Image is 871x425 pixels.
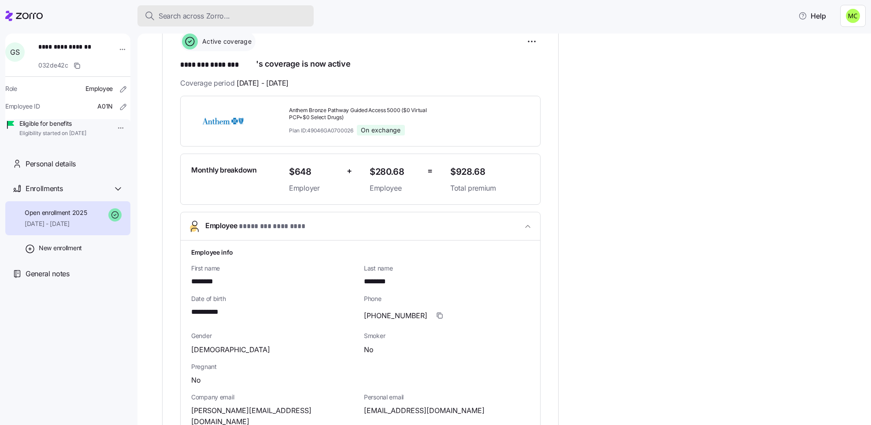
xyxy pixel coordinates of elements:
span: G S [10,49,19,56]
span: Total premium [450,183,530,194]
span: Role [5,84,17,93]
span: Open enrollment 2025 [25,208,87,217]
span: On exchange [361,126,401,134]
button: Search across Zorro... [137,5,314,26]
span: No [364,344,374,355]
span: Active coverage [200,37,252,46]
span: Eligibility started on [DATE] [19,130,86,137]
span: $648 [289,165,340,179]
img: Anthem [191,111,255,131]
span: A01N [97,102,113,111]
img: fb6fbd1e9160ef83da3948286d18e3ea [846,9,860,23]
span: Date of birth [191,294,357,303]
span: Personal details [26,158,76,169]
span: Gender [191,331,357,340]
span: Personal email [364,393,530,402]
span: Employee ID [5,102,40,111]
span: General notes [26,268,70,279]
span: Monthly breakdown [191,165,257,176]
span: No [191,375,201,386]
span: [PHONE_NUMBER] [364,310,427,321]
span: New enrollment [39,244,82,252]
span: $280.68 [370,165,420,179]
span: = [427,165,433,177]
span: Anthem Bronze Pathway Guided Access 5000 ($0 Virtual PCP+$0 Select Drugs) [289,107,443,122]
span: Last name [364,264,530,273]
span: Employee [205,220,319,232]
span: Plan ID: 49046GA0700026 [289,127,353,134]
span: [DATE] - [DATE] [25,219,87,228]
span: [EMAIL_ADDRESS][DOMAIN_NAME] [364,405,485,416]
span: Employee [85,84,113,93]
span: + [347,165,352,177]
span: Phone [364,294,530,303]
span: Search across Zorro... [159,11,230,22]
span: [DATE] - [DATE] [237,78,289,89]
span: First name [191,264,357,273]
h1: Employee info [191,248,530,257]
span: Help [798,11,826,21]
span: [DEMOGRAPHIC_DATA] [191,344,270,355]
span: Pregnant [191,362,530,371]
span: Employer [289,183,340,194]
span: Eligible for benefits [19,119,86,128]
span: Employee [370,183,420,194]
button: Help [791,7,833,25]
span: 032de42c [38,61,68,70]
span: Enrollments [26,183,63,194]
span: Smoker [364,331,530,340]
span: Company email [191,393,357,402]
h1: 's coverage is now active [180,58,541,71]
span: $928.68 [450,165,530,179]
span: Coverage period [180,78,289,89]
